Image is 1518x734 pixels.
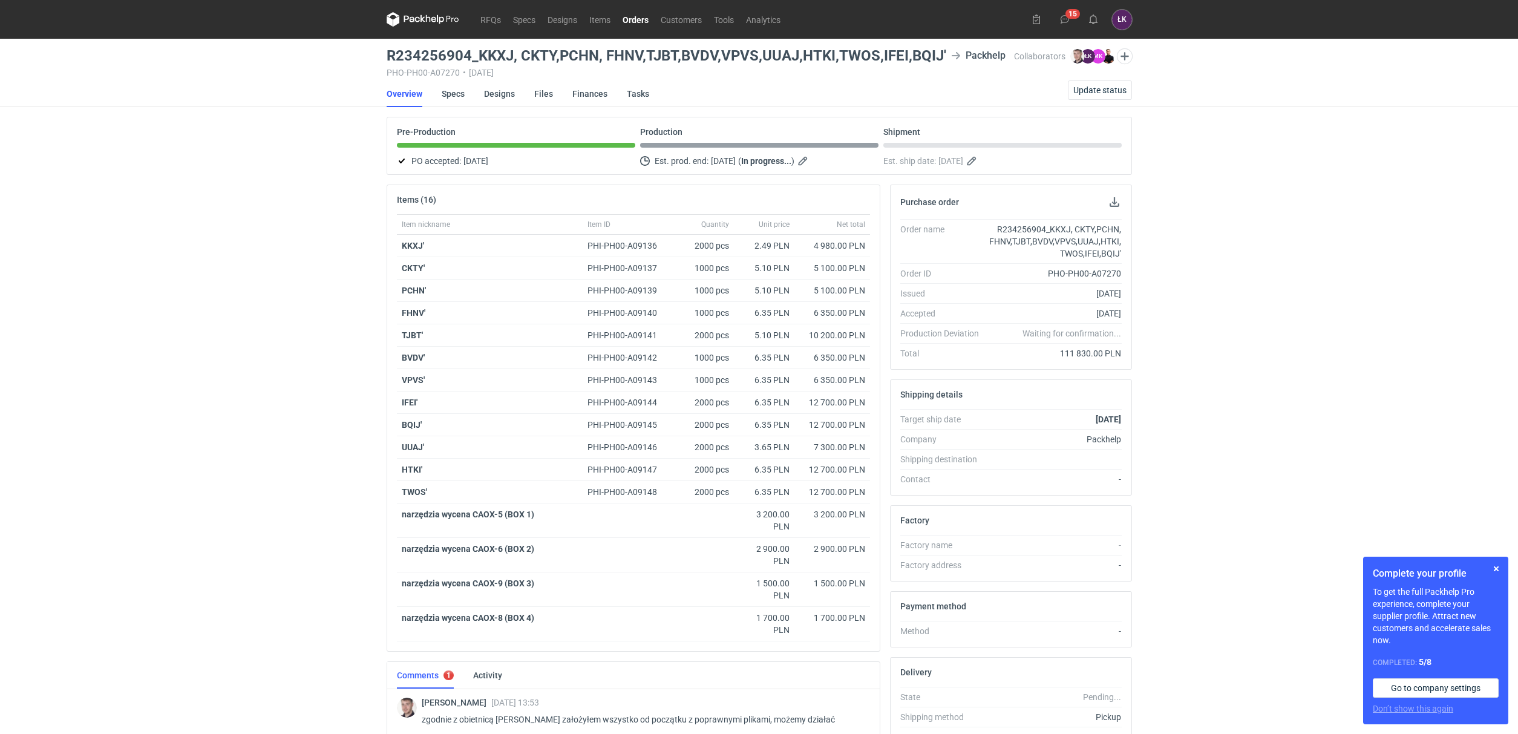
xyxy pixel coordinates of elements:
div: 6.35 PLN [739,374,790,386]
strong: VPVS' [402,375,425,385]
div: 2000 pcs [673,392,734,414]
span: Quantity [701,220,729,229]
a: Specs [442,80,465,107]
div: PHI-PH00-A09142 [587,352,669,364]
div: Accepted [900,307,989,319]
a: Activity [473,662,502,689]
div: 1 700.00 PLN [739,612,790,636]
strong: [DATE] [1096,415,1121,424]
div: 6.35 PLN [739,464,790,476]
a: Tools [708,12,740,27]
span: Item nickname [402,220,450,229]
span: Net total [837,220,865,229]
div: PHI-PH00-A09145 [587,419,669,431]
div: 1000 pcs [673,369,734,392]
a: Comments1 [397,662,454,689]
div: 2000 pcs [673,459,734,481]
div: 12 700.00 PLN [799,464,865,476]
div: PHI-PH00-A09146 [587,441,669,453]
div: - [989,625,1122,637]
button: Edit estimated production end date [797,154,811,168]
p: Pre-Production [397,127,456,137]
div: Packhelp [951,48,1006,63]
div: PHI-PH00-A09148 [587,486,669,498]
strong: IFEI' [402,398,417,407]
img: Maciej Sikora [397,698,417,718]
div: Completed: [1373,656,1499,669]
div: 1 500.00 PLN [739,577,790,601]
button: ŁK [1112,10,1132,30]
strong: TJBT' [402,330,423,340]
div: Order name [900,223,989,260]
div: 3 200.00 PLN [739,508,790,532]
div: 5.10 PLN [739,329,790,341]
div: 2 900.00 PLN [739,543,790,567]
div: Factory address [900,559,989,571]
div: 6.35 PLN [739,396,790,408]
strong: BVDV' [402,353,425,362]
div: 111 830.00 PLN [989,347,1122,359]
div: PHI-PH00-A09139 [587,284,669,297]
strong: narzędzia wycena CAOX-8 (BOX 4) [402,613,534,623]
div: PHI-PH00-A09143 [587,374,669,386]
button: Skip for now [1489,562,1503,576]
div: 1000 pcs [673,257,734,280]
div: PHI-PH00-A09144 [587,396,669,408]
div: Łukasz Kowalski [1112,10,1132,30]
span: Item ID [587,220,610,229]
figcaption: MK [1091,49,1105,64]
em: ( [738,156,741,166]
strong: KKXJ' [402,241,424,251]
button: Edit collaborators [1116,48,1132,64]
span: [PERSON_NAME] [422,698,491,707]
button: Edit estimated shipping date [966,154,980,168]
div: 1 [447,671,451,680]
a: Items [583,12,617,27]
div: [DATE] [989,287,1122,300]
a: Analytics [740,12,787,27]
p: To get the full Packhelp Pro experience, complete your supplier profile. Attract new customers an... [1373,586,1499,646]
h1: Complete your profile [1373,566,1499,581]
h2: Payment method [900,601,966,611]
span: Collaborators [1014,51,1065,61]
div: PHO-PH00-A07270 [DATE] [387,68,1015,77]
a: Overview [387,80,422,107]
div: 5 100.00 PLN [799,284,865,297]
strong: narzędzia wycena CAOX-5 (BOX 1) [402,510,534,519]
span: • [463,68,466,77]
div: 1 700.00 PLN [799,612,865,624]
div: Shipping destination [900,453,989,465]
span: [DATE] 13:53 [491,698,539,707]
div: 3 200.00 PLN [799,508,865,520]
strong: BQIJ' [402,420,422,430]
a: Go to company settings [1373,678,1499,698]
span: Unit price [759,220,790,229]
a: Specs [507,12,541,27]
div: PHI-PH00-A09137 [587,262,669,274]
div: PHI-PH00-A09140 [587,307,669,319]
strong: UUAJ' [402,442,424,452]
p: Production [640,127,682,137]
p: Shipment [883,127,920,137]
div: 1000 pcs [673,347,734,369]
div: Production Deviation [900,327,989,339]
a: Files [534,80,553,107]
span: [DATE] [711,154,736,168]
a: Designs [541,12,583,27]
div: 12 700.00 PLN [799,396,865,408]
strong: narzędzia wycena CAOX-6 (BOX 2) [402,544,534,554]
span: [DATE] [938,154,963,168]
div: - [989,473,1122,485]
div: 2000 pcs [673,436,734,459]
div: R234256904_KKXJ, CKTY,PCHN, FHNV,TJBT,BVDV,VPVS,UUAJ,HTKI,TWOS,IFEI,BQIJ' [989,223,1122,260]
div: 12 700.00 PLN [799,419,865,431]
div: 12 700.00 PLN [799,486,865,498]
div: Est. prod. end: [640,154,878,168]
div: Pickup [989,711,1122,723]
div: Method [900,625,989,637]
strong: In progress... [741,156,791,166]
div: Contact [900,473,989,485]
div: Issued [900,287,989,300]
div: PHI-PH00-A09147 [587,464,669,476]
div: [DATE] [989,307,1122,319]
